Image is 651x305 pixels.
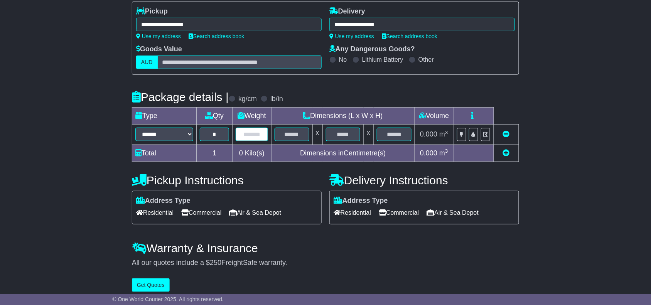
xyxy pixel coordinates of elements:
td: Total [132,145,197,162]
span: 0.000 [420,149,437,157]
h4: Pickup Instructions [132,174,322,187]
a: Search address book [382,33,437,39]
label: Address Type [334,197,388,205]
td: Kilo(s) [233,145,272,162]
td: x [312,125,322,145]
label: kg/cm [238,95,257,103]
a: Use my address [136,33,181,39]
label: Address Type [136,197,191,205]
td: Dimensions (L x W x H) [271,108,415,125]
label: Delivery [329,7,365,16]
td: Qty [197,108,233,125]
div: All our quotes include a $ FreightSafe warranty. [132,259,519,267]
h4: Delivery Instructions [329,174,519,187]
td: 1 [197,145,233,162]
span: m [439,130,448,138]
td: Type [132,108,197,125]
label: Pickup [136,7,168,16]
label: Any Dangerous Goods? [329,45,415,54]
span: Commercial [379,207,419,219]
td: Dimensions in Centimetre(s) [271,145,415,162]
a: Add new item [503,149,510,157]
span: Air & Sea Depot [427,207,479,219]
span: © One World Courier 2025. All rights reserved. [112,296,224,302]
a: Remove this item [503,130,510,138]
label: lb/in [270,95,283,103]
span: 0 [239,149,243,157]
span: Residential [136,207,174,219]
span: m [439,149,448,157]
span: Air & Sea Depot [229,207,282,219]
label: Lithium Battery [362,56,403,63]
label: Other [418,56,434,63]
span: Residential [334,207,371,219]
td: x [364,125,374,145]
button: Get Quotes [132,278,170,292]
label: AUD [136,56,158,69]
a: Use my address [329,33,374,39]
a: Search address book [189,33,244,39]
span: Commercial [181,207,221,219]
h4: Package details | [132,91,229,103]
label: Goods Value [136,45,182,54]
sup: 3 [445,148,448,154]
h4: Warranty & Insurance [132,242,519,254]
td: Volume [415,108,453,125]
td: Weight [233,108,272,125]
label: No [339,56,347,63]
sup: 3 [445,130,448,135]
span: 0.000 [420,130,437,138]
span: 250 [210,259,221,266]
